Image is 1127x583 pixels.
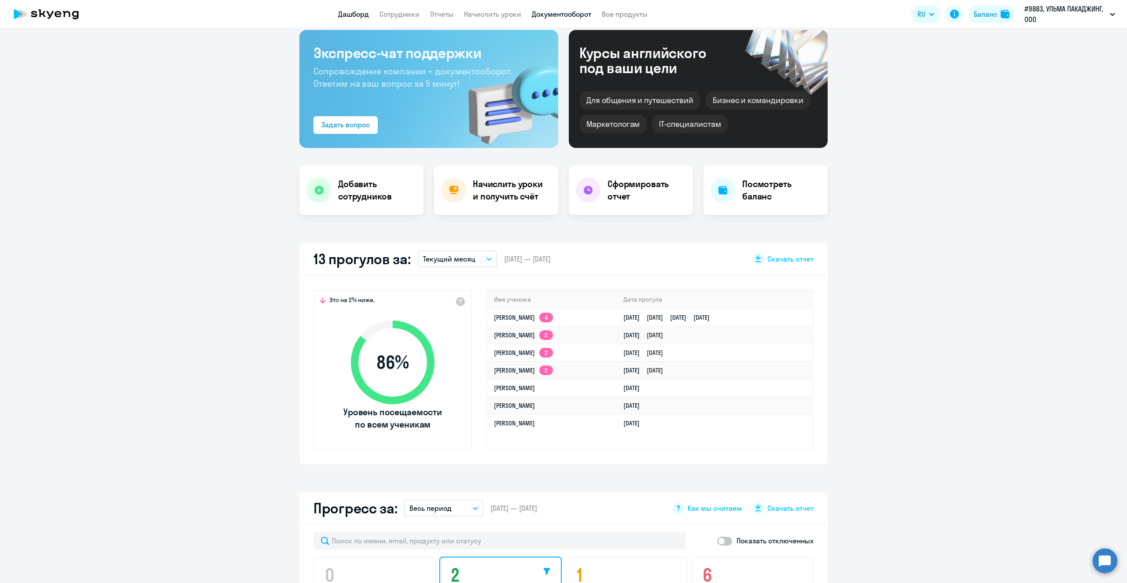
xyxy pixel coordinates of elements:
a: [PERSON_NAME]4 [494,314,553,321]
a: Начислить уроки [464,10,521,18]
div: Задать вопрос [321,119,370,130]
button: Текущий месяц [418,251,497,267]
a: [PERSON_NAME]2 [494,331,553,339]
span: Это на 2% ниже, [329,296,375,306]
button: RU [911,5,940,23]
a: [DATE][DATE][DATE][DATE] [623,314,717,321]
h4: Сформировать отчет [608,178,686,203]
th: Дата прогула [616,291,813,309]
a: [DATE] [623,419,647,427]
a: Документооборот [532,10,591,18]
p: Весь период [409,503,452,513]
a: Дашборд [338,10,369,18]
a: [PERSON_NAME]2 [494,349,553,357]
h4: Посмотреть баланс [742,178,821,203]
h2: Прогресс за: [313,499,397,517]
span: 86 % [342,352,443,373]
h3: Экспресс-чат поддержки [313,44,544,62]
a: [DATE][DATE] [623,349,670,357]
div: IT-специалистам [652,115,728,133]
a: [DATE] [623,384,647,392]
div: Маркетологам [579,115,647,133]
app-skyeng-badge: 2 [539,348,553,358]
app-skyeng-badge: 4 [539,313,553,322]
a: [DATE] [623,402,647,410]
button: Весь период [404,500,483,517]
app-skyeng-badge: 2 [539,330,553,340]
a: [DATE][DATE] [623,331,670,339]
span: Уровень посещаемости по всем ученикам [342,406,443,431]
h4: Добавить сотрудников [338,178,416,203]
a: Все продукты [602,10,648,18]
a: Сотрудники [379,10,420,18]
span: [DATE] — [DATE] [504,254,551,264]
span: RU [917,9,925,19]
h2: 13 прогулов за: [313,250,411,268]
button: Задать вопрос [313,116,378,134]
p: Текущий месяц [423,254,475,264]
button: Балансbalance [969,5,1015,23]
div: Для общения и путешествий [579,91,700,110]
span: Скачать отчет [767,254,814,264]
p: #9883, УЛЬМА ПАКАДЖИНГ, ООО [1024,4,1106,25]
span: Сопровождение компании + документооборот. Ответим на ваш вопрос за 5 минут! [313,66,512,89]
span: [DATE] — [DATE] [490,503,537,513]
a: Отчеты [430,10,453,18]
a: [DATE][DATE] [623,366,670,374]
h4: Начислить уроки и получить счёт [473,178,549,203]
th: Имя ученика [487,291,616,309]
input: Поиск по имени, email, продукту или статусу [313,532,686,550]
p: Показать отключенных [737,535,814,546]
div: Бизнес и командировки [706,91,810,110]
div: Курсы английского под ваши цели [579,45,730,75]
img: bg-img [456,49,558,148]
a: [PERSON_NAME]2 [494,366,553,374]
button: #9883, УЛЬМА ПАКАДЖИНГ, ООО [1020,4,1120,25]
app-skyeng-badge: 2 [539,365,553,375]
a: [PERSON_NAME] [494,384,535,392]
a: [PERSON_NAME] [494,402,535,410]
div: Баланс [974,9,997,19]
span: Как мы считаем [688,503,742,513]
a: [PERSON_NAME] [494,419,535,427]
img: balance [1001,10,1009,18]
span: Скачать отчет [767,503,814,513]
